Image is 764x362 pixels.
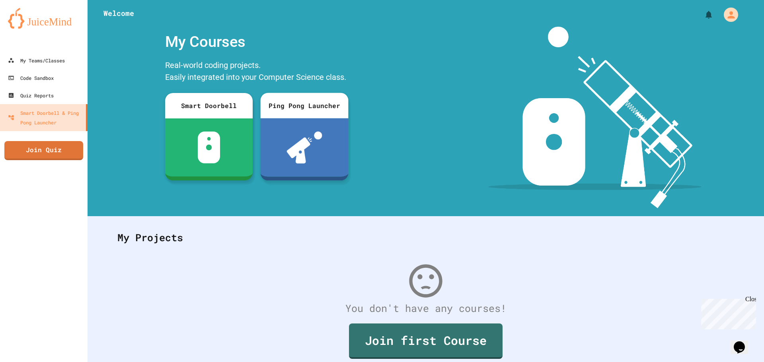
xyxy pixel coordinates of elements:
[731,330,756,354] iframe: chat widget
[260,93,348,118] div: Ping Pong Launcher
[198,132,220,163] img: sdb-white.svg
[8,91,54,100] div: Quiz Reports
[488,27,702,208] img: banner-image-my-projects.png
[4,141,83,160] a: Join Quiz
[698,296,756,329] iframe: chat widget
[161,27,352,57] div: My Courses
[161,57,352,87] div: Real-world coding projects. Easily integrated into your Computer Science class.
[3,3,55,50] div: Chat with us now!Close
[109,301,742,316] div: You don't have any courses!
[349,323,503,359] a: Join first Course
[8,8,80,29] img: logo-orange.svg
[715,6,740,24] div: My Account
[109,222,742,253] div: My Projects
[8,73,54,83] div: Code Sandbox
[165,93,253,118] div: Smart Doorbell
[8,56,65,65] div: My Teams/Classes
[8,108,83,127] div: Smart Doorbell & Ping Pong Launcher
[286,132,322,163] img: ppl-with-ball.png
[689,8,715,21] div: My Notifications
